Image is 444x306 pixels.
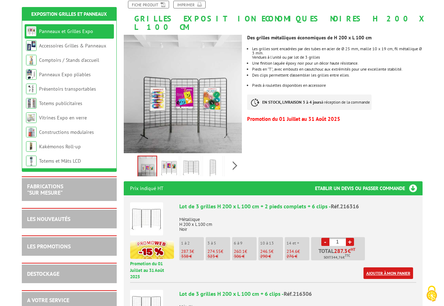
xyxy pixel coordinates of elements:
[287,248,297,254] span: 234.6
[331,203,359,210] span: Réf.216316
[138,156,156,178] img: grilles_exposition_economiques_216316_216306_216016_216116.jpg
[39,143,81,150] a: Kakémonos Roll-up
[226,157,243,179] img: grilles_exposition_economiques_noires_200x100cm_216316_5.jpg
[419,282,444,306] button: Cookies (fenêtre modale)
[39,115,87,121] a: Vitrines Expo en verre
[179,212,416,232] p: Métallique H 200 x L 100 cm Noir
[27,215,70,222] a: LES NOUVEAUTÉS
[252,67,422,71] li: Pieds en "T", avec embouts en caoutchouc aux extrémités pour une excellente stabilité.
[207,248,221,254] span: 274.55
[287,254,309,259] p: 276 €
[128,1,169,8] a: Fiche produit
[260,248,271,254] span: 246.5
[207,241,230,246] p: 3 à 5
[331,255,343,260] span: 344,76
[207,249,230,254] p: €
[287,249,309,254] p: €
[234,254,257,259] p: 306 €
[26,112,37,123] img: Vitrines Expo en verre
[181,254,204,259] p: 338 €
[345,254,350,258] sup: TTC
[321,238,329,246] a: -
[181,248,192,254] span: 287.3
[130,241,174,259] img: promotion
[26,40,37,51] img: Accessoires Grilles & Panneaux
[39,158,81,164] a: Totems et Mâts LCD
[39,43,106,49] a: Accessoires Grilles & Panneaux
[161,157,178,179] img: panneaux_et_grilles_216316.jpg
[207,254,230,259] p: 323 €
[252,83,422,87] li: Pieds à roulettes disponibles en accessoire
[26,127,37,137] img: Constructions modulaires
[423,285,440,302] img: Cookies (fenêtre modale)
[31,11,107,17] a: Exposition Grilles et Panneaux
[252,55,422,59] p: Vendues à l'unité ou par lot de 3 grilles
[363,267,413,279] a: Ajouter à mon panier
[284,290,312,297] span: Réf.216306
[27,297,111,304] h2: A votre service
[27,270,59,277] a: DESTOCKAGE
[39,129,94,135] a: Constructions modulaires
[39,86,96,92] a: Présentoirs transportables
[26,69,37,80] img: Panneaux Expo pliables
[315,181,423,195] h3: Etablir un devis ou passer commande
[260,254,283,259] p: 290 €
[351,247,355,252] sup: HT
[181,241,204,246] p: 1 à 2
[252,61,422,65] li: Une finition laquée époxy noir pour un décor haute résistance.
[26,141,37,152] img: Kakémonos Roll-up
[27,183,63,196] a: FABRICATIONS"Sur Mesure"
[179,202,416,210] div: Lot de 3 grilles H 200 x L 100 cm + 2 pieds complets + 6 clips -
[313,248,365,260] p: Total
[39,100,82,106] a: Totems publicitaires
[179,290,416,298] div: Lot de 3 grilles H 200 x L 100 cm + 6 clips -
[234,248,245,254] span: 260.1
[287,241,309,246] p: 14 et +
[262,99,321,105] strong: EN STOCK, LIVRAISON 3 à 4 jours
[182,157,199,179] img: lot_3_grilles_pieds_complets_216316.jpg
[324,255,350,260] span: Soit €
[26,98,37,109] img: Totems publicitaires
[124,35,242,153] img: grilles_exposition_economiques_216316_216306_216016_216116.jpg
[348,248,351,254] span: €
[204,157,221,179] img: grilles_exposition_economiques_noires_200x100cm_216316_4.jpg
[130,261,174,280] p: Promotion du 01 Juillet au 31 Août 2025
[39,71,91,78] a: Panneaux Expo pliables
[26,84,37,94] img: Présentoirs transportables
[252,47,422,55] p: Les grilles sont encadrées par des tubes en acier de Ø 25 mm, maille 10 x 19 cm, fil métallique Ø...
[252,73,422,77] p: Des clips permettent d’assembler les grilles entre elles.
[130,181,163,195] p: Prix indiqué HT
[39,57,99,63] a: Comptoirs / Stands d'accueil
[232,160,238,171] span: Next
[234,241,257,246] p: 6 à 9
[260,249,283,254] p: €
[260,241,283,246] p: 10 à 13
[26,156,37,166] img: Totems et Mâts LCD
[247,95,372,110] p: à réception de la commande
[130,202,163,235] img: Lot de 3 grilles H 200 x L 100 cm + 2 pieds complets + 6 clips
[26,55,37,65] img: Comptoirs / Stands d'accueil
[181,249,204,254] p: €
[26,26,37,37] img: Panneaux et Grilles Expo
[39,28,93,34] a: Panneaux et Grilles Expo
[173,1,206,8] a: Imprimer
[247,34,372,41] strong: Des grilles métalliques économiques de H 200 x L 100 cm
[27,243,71,250] a: LES PROMOTIONS
[346,238,354,246] a: +
[234,249,257,254] p: €
[334,248,348,254] span: 287.3
[247,117,422,121] p: Promotion du 01 Juillet au 31 Août 2025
